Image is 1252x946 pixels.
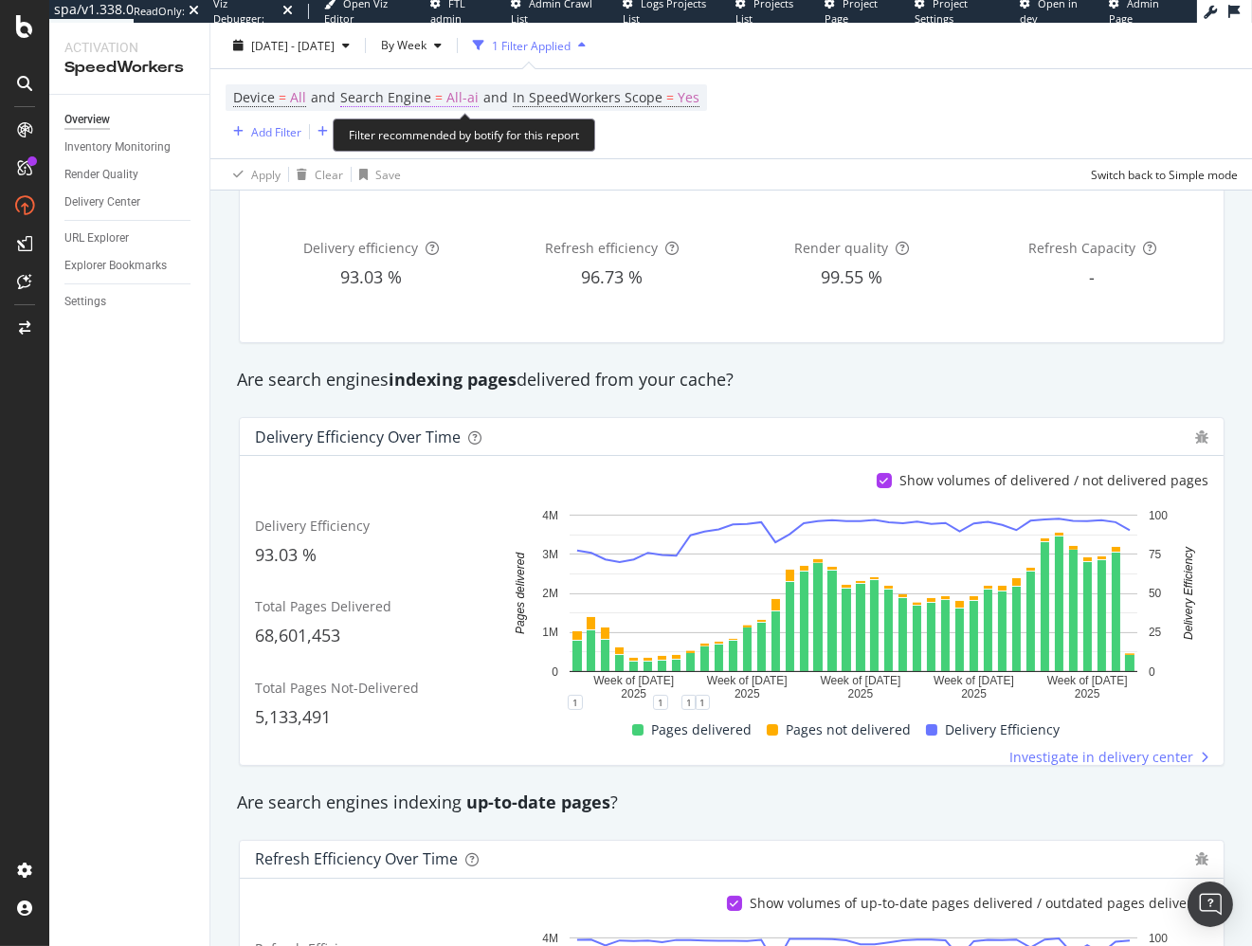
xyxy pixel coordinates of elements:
span: Total Pages Not-Delivered [255,679,419,697]
text: 2025 [1075,688,1100,701]
span: Device [233,88,275,106]
span: All-ai [446,84,479,111]
div: bug [1195,852,1208,865]
text: Week of [DATE] [1047,674,1128,687]
div: Refresh Efficiency over time [255,849,458,868]
span: 99.55 % [821,265,882,288]
span: Yes [678,84,699,111]
span: In SpeedWorkers Scope [513,88,662,106]
div: Delivery Efficiency over time [255,428,461,446]
text: 50 [1149,587,1162,600]
div: 1 [681,695,697,710]
text: 2025 [961,688,987,701]
span: Delivery efficiency [303,239,418,257]
button: Apply [226,159,281,190]
span: Render quality [794,239,888,257]
span: Total Pages Delivered [255,597,391,615]
a: Delivery Center [64,192,196,212]
text: Week of [DATE] [593,674,674,687]
text: 100 [1149,932,1168,945]
text: Delivery Efficiency [1182,546,1195,640]
div: Delivery Center [64,192,140,212]
div: Overview [64,110,110,130]
div: Add Filter [251,123,301,139]
a: Explorer Bookmarks [64,256,196,276]
text: 0 [1149,665,1155,679]
text: 4M [542,932,558,945]
span: = [666,88,674,106]
span: - [1089,265,1095,288]
a: Render Quality [64,165,196,185]
span: Search Engine [340,88,431,106]
div: Settings [64,292,106,312]
span: Pages not delivered [786,719,911,741]
span: 5,133,491 [255,705,331,728]
div: SpeedWorkers [64,57,194,79]
div: 1 Filter Applied [492,37,571,53]
text: 2025 [621,688,646,701]
text: Week of [DATE] [707,674,788,687]
text: Pages delivered [514,553,527,634]
span: = [279,88,286,106]
text: 1M [542,627,558,640]
div: Show volumes of delivered / not delivered pages [899,471,1208,490]
span: 93.03 % [255,543,317,566]
text: 75 [1149,548,1162,561]
a: Investigate in delivery center [1009,748,1208,767]
text: Week of [DATE] [820,674,900,687]
a: Settings [64,292,196,312]
button: Add Filter Group [310,120,422,143]
div: bug [1195,430,1208,444]
text: 3M [542,548,558,561]
span: Investigate in delivery center [1009,748,1193,767]
div: Save [375,166,401,182]
div: Switch back to Simple mode [1091,166,1238,182]
button: Add Filter [226,120,301,143]
span: Pages delivered [651,719,752,741]
div: Are search engines indexing ? [227,791,1236,815]
span: Delivery Efficiency [255,517,370,535]
text: 25 [1149,627,1162,640]
button: [DATE] - [DATE] [226,30,357,61]
span: Delivery Efficiency [945,719,1060,741]
span: 96.73 % [581,265,643,288]
div: Show volumes of up-to-date pages delivered / outdated pages delivered [750,894,1208,913]
strong: up-to-date pages [466,791,610,813]
a: URL Explorer [64,228,196,248]
span: and [483,88,508,106]
div: ReadOnly: [134,4,185,19]
text: 0 [552,665,558,679]
a: Overview [64,110,196,130]
text: 4M [542,509,558,522]
span: 93.03 % [340,265,402,288]
div: 1 [653,695,668,710]
button: Switch back to Simple mode [1083,159,1238,190]
span: Refresh Capacity [1028,239,1135,257]
a: Inventory Monitoring [64,137,196,157]
span: [DATE] - [DATE] [251,37,335,53]
span: = [435,88,443,106]
span: By Week [373,37,426,53]
div: Filter recommended by botify for this report [333,118,595,152]
div: A chart. [499,505,1208,702]
span: All [290,84,306,111]
div: Render Quality [64,165,138,185]
text: 2M [542,587,558,600]
button: 1 Filter Applied [465,30,593,61]
span: Refresh efficiency [545,239,658,257]
text: Week of [DATE] [934,674,1014,687]
span: 68,601,453 [255,624,340,646]
text: 2025 [735,688,760,701]
div: Inventory Monitoring [64,137,171,157]
button: Save [352,159,401,190]
div: Activation [64,38,194,57]
button: Clear [289,159,343,190]
div: Clear [315,166,343,182]
span: and [311,88,336,106]
button: By Week [373,30,449,61]
strong: indexing pages [389,368,517,391]
text: 100 [1149,509,1168,522]
div: 1 [695,695,710,710]
div: URL Explorer [64,228,129,248]
text: 2025 [848,688,874,701]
